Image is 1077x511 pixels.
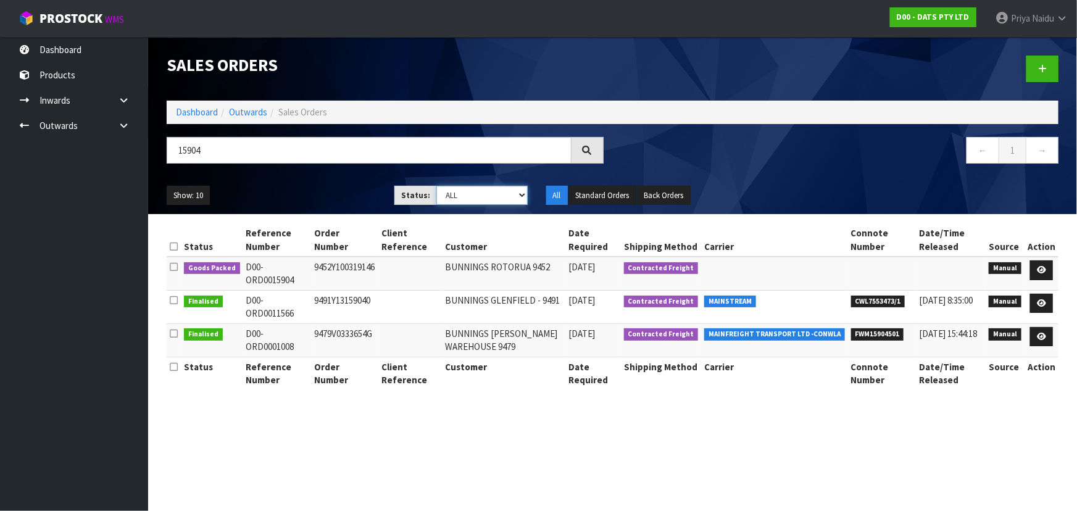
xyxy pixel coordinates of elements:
[40,10,102,27] span: ProStock
[638,186,691,206] button: Back Orders
[704,296,756,308] span: MAINSTREAM
[312,290,378,323] td: 9491Y13159040
[920,328,978,339] span: [DATE] 15:44:18
[920,294,973,306] span: [DATE] 8:35:00
[442,257,565,290] td: BUNNINGS ROTORUA 9452
[565,357,621,389] th: Date Required
[401,190,430,201] strong: Status:
[184,296,223,308] span: Finalised
[181,223,243,257] th: Status
[312,357,378,389] th: Order Number
[986,223,1025,257] th: Source
[986,357,1025,389] th: Source
[622,137,1059,167] nav: Page navigation
[621,223,702,257] th: Shipping Method
[442,223,565,257] th: Customer
[568,261,595,273] span: [DATE]
[989,328,1021,341] span: Manual
[624,328,699,341] span: Contracted Freight
[167,56,604,74] h1: Sales Orders
[1025,223,1058,257] th: Action
[967,137,999,164] a: ←
[184,262,240,275] span: Goods Packed
[569,186,636,206] button: Standard Orders
[568,294,595,306] span: [DATE]
[701,223,848,257] th: Carrier
[243,357,312,389] th: Reference Number
[848,357,917,389] th: Connote Number
[167,137,572,164] input: Search sales orders
[704,328,845,341] span: MAINFREIGHT TRANSPORT LTD -CONWLA
[989,296,1021,308] span: Manual
[229,106,267,118] a: Outwards
[568,328,595,339] span: [DATE]
[243,323,312,357] td: D00-ORD0001008
[181,357,243,389] th: Status
[312,323,378,357] td: 9479V0333654G
[243,290,312,323] td: D00-ORD0011566
[897,12,970,22] strong: D00 - DATS PTY LTD
[442,357,565,389] th: Customer
[851,328,904,341] span: FWM15904501
[105,14,124,25] small: WMS
[999,137,1026,164] a: 1
[184,328,223,341] span: Finalised
[1032,12,1054,24] span: Naidu
[565,223,621,257] th: Date Required
[442,323,565,357] td: BUNNINGS [PERSON_NAME] WAREHOUSE 9479
[917,223,986,257] th: Date/Time Released
[167,186,210,206] button: Show: 10
[312,223,378,257] th: Order Number
[243,223,312,257] th: Reference Number
[701,357,848,389] th: Carrier
[243,257,312,290] td: D00-ORD0015904
[1025,357,1058,389] th: Action
[378,357,442,389] th: Client Reference
[19,10,34,26] img: cube-alt.png
[917,357,986,389] th: Date/Time Released
[624,262,699,275] span: Contracted Freight
[989,262,1021,275] span: Manual
[890,7,976,27] a: D00 - DATS PTY LTD
[378,223,442,257] th: Client Reference
[1026,137,1058,164] a: →
[546,186,568,206] button: All
[624,296,699,308] span: Contracted Freight
[1011,12,1030,24] span: Priya
[278,106,327,118] span: Sales Orders
[442,290,565,323] td: BUNNINGS GLENFIELD - 9491
[621,357,702,389] th: Shipping Method
[848,223,917,257] th: Connote Number
[312,257,378,290] td: 9452Y100319146
[176,106,218,118] a: Dashboard
[851,296,905,308] span: CWL7553473/1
